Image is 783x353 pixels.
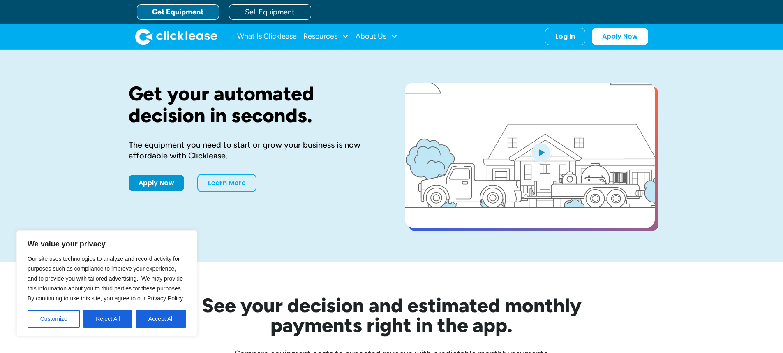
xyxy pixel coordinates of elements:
[83,310,132,328] button: Reject All
[28,255,184,302] span: Our site uses technologies to analyze and record activity for purposes such as compliance to impr...
[237,28,297,45] a: What Is Clicklease
[356,28,398,45] div: About Us
[129,175,184,191] a: Apply Now
[229,4,311,20] a: Sell Equipment
[16,230,197,337] div: We value your privacy
[135,28,217,45] img: Clicklease logo
[135,28,217,45] a: home
[136,310,186,328] button: Accept All
[555,33,575,41] div: Log In
[592,28,648,45] a: Apply Now
[28,239,186,249] p: We value your privacy
[405,83,655,228] a: open lightbox
[129,83,379,126] h1: Get your automated decision in seconds.
[530,141,552,164] img: Blue play button logo on a light blue circular background
[197,174,256,192] a: Learn More
[162,295,622,335] h2: See your decision and estimated monthly payments right in the app.
[129,139,379,161] div: The equipment you need to start or grow your business is now affordable with Clicklease.
[137,4,219,20] a: Get Equipment
[303,28,349,45] div: Resources
[28,310,80,328] button: Customize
